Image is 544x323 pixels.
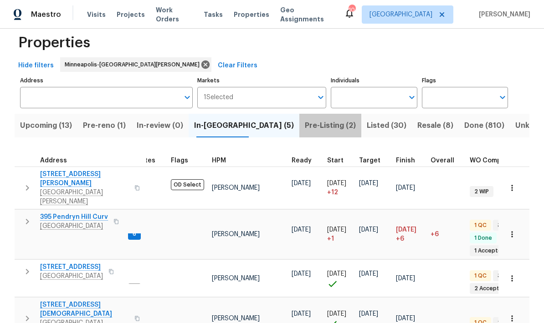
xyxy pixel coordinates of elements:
[496,91,509,104] button: Open
[396,185,415,191] span: [DATE]
[471,272,490,280] span: 1 QC
[396,157,423,164] div: Projected renovation finish date
[83,119,126,132] span: Pre-reno (1)
[314,91,327,104] button: Open
[327,157,352,164] div: Actual renovation start date
[494,272,516,280] span: 3 WIP
[156,5,193,24] span: Work Orders
[137,119,183,132] span: In-review (0)
[31,10,61,19] span: Maestro
[87,10,106,19] span: Visits
[392,209,427,259] td: Scheduled to finish 6 day(s) late
[327,188,338,197] span: + 12
[292,157,312,164] span: Ready
[494,222,516,229] span: 3 WIP
[405,91,418,104] button: Open
[396,315,415,322] span: [DATE]
[331,78,417,83] label: Individuals
[471,234,496,242] span: 1 Done
[194,119,294,132] span: In-[GEOGRAPHIC_DATA] (5)
[327,157,344,164] span: Start
[431,157,462,164] div: Days past target finish date
[359,227,378,233] span: [DATE]
[349,5,355,15] div: 10
[18,60,54,71] span: Hide filters
[327,227,346,233] span: [DATE]
[327,271,346,277] span: [DATE]
[327,234,334,243] span: + 1
[431,157,454,164] span: Overall
[212,231,260,237] span: [PERSON_NAME]
[204,94,233,101] span: 1 Selected
[359,157,389,164] div: Target renovation project end date
[359,311,378,317] span: [DATE]
[327,311,346,317] span: [DATE]
[396,234,404,243] span: +6
[129,230,140,238] span: 6
[359,157,380,164] span: Target
[212,185,260,191] span: [PERSON_NAME]
[60,57,211,72] div: Minneapolis-[GEOGRAPHIC_DATA][PERSON_NAME]
[367,119,406,132] span: Listed (30)
[471,188,493,196] span: 2 WIP
[181,91,194,104] button: Open
[427,209,466,259] td: 6 day(s) past target finish date
[396,157,415,164] span: Finish
[370,10,432,19] span: [GEOGRAPHIC_DATA]
[40,157,67,164] span: Address
[305,119,356,132] span: Pre-Listing (2)
[323,260,355,297] td: Project started on time
[292,227,311,233] span: [DATE]
[280,5,333,24] span: Geo Assignments
[396,227,416,233] span: [DATE]
[359,180,378,187] span: [DATE]
[475,10,530,19] span: [PERSON_NAME]
[471,285,510,293] span: 2 Accepted
[197,78,327,83] label: Markets
[20,119,72,132] span: Upcoming (13)
[65,60,203,69] span: Minneapolis-[GEOGRAPHIC_DATA][PERSON_NAME]
[212,157,226,164] span: HPM
[204,11,223,18] span: Tasks
[171,157,188,164] span: Flags
[327,180,346,187] span: [DATE]
[470,157,520,164] span: WO Completion
[171,179,204,190] span: OD Select
[212,275,260,282] span: [PERSON_NAME]
[18,38,90,47] span: Properties
[359,271,378,277] span: [DATE]
[471,247,509,255] span: 1 Accepted
[20,78,193,83] label: Address
[417,119,453,132] span: Resale (8)
[292,180,311,187] span: [DATE]
[431,231,439,237] span: +6
[234,10,269,19] span: Properties
[471,222,490,229] span: 1 QC
[292,271,311,277] span: [DATE]
[292,157,320,164] div: Earliest renovation start date (first business day after COE or Checkout)
[214,57,261,74] button: Clear Filters
[464,119,504,132] span: Done (810)
[292,311,311,317] span: [DATE]
[323,167,355,209] td: Project started 12 days late
[422,78,508,83] label: Flags
[15,57,57,74] button: Hide filters
[212,315,260,322] span: [PERSON_NAME]
[218,60,257,71] span: Clear Filters
[396,275,415,282] span: [DATE]
[117,10,145,19] span: Projects
[323,209,355,259] td: Project started 1 days late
